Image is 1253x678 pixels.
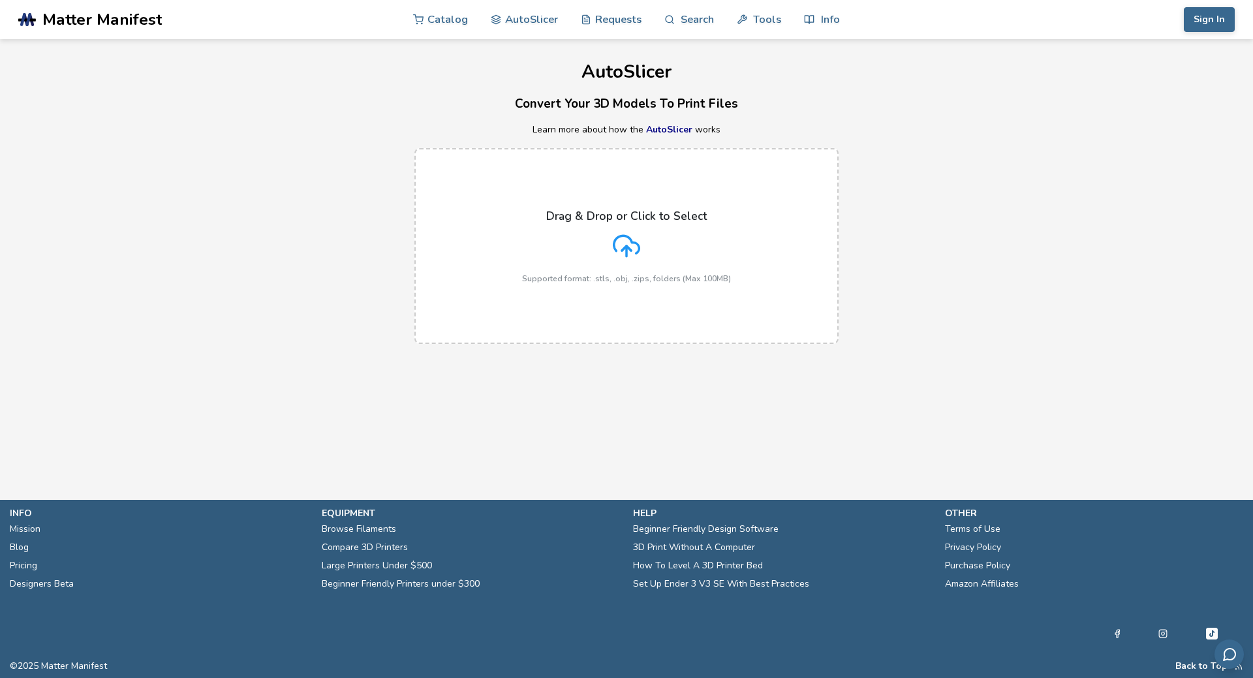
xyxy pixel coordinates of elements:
[945,520,1000,538] a: Terms of Use
[42,10,162,29] span: Matter Manifest
[1204,626,1220,641] a: Tiktok
[945,575,1019,593] a: Amazon Affiliates
[1113,626,1122,641] a: Facebook
[322,557,432,575] a: Large Printers Under $500
[322,506,621,520] p: equipment
[633,575,809,593] a: Set Up Ender 3 V3 SE With Best Practices
[633,506,932,520] p: help
[546,209,707,223] p: Drag & Drop or Click to Select
[10,661,107,671] span: © 2025 Matter Manifest
[1214,639,1244,669] button: Send feedback via email
[633,538,755,557] a: 3D Print Without A Computer
[322,538,408,557] a: Compare 3D Printers
[945,506,1244,520] p: other
[646,123,692,136] a: AutoSlicer
[1175,661,1228,671] button: Back to Top
[10,575,74,593] a: Designers Beta
[322,520,396,538] a: Browse Filaments
[1184,7,1235,32] button: Sign In
[10,506,309,520] p: info
[10,557,37,575] a: Pricing
[1234,661,1243,671] a: RSS Feed
[633,520,779,538] a: Beginner Friendly Design Software
[1158,626,1168,641] a: Instagram
[633,557,763,575] a: How To Level A 3D Printer Bed
[945,557,1010,575] a: Purchase Policy
[522,274,731,283] p: Supported format: .stls, .obj, .zips, folders (Max 100MB)
[10,520,40,538] a: Mission
[945,538,1001,557] a: Privacy Policy
[322,575,480,593] a: Beginner Friendly Printers under $300
[10,538,29,557] a: Blog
